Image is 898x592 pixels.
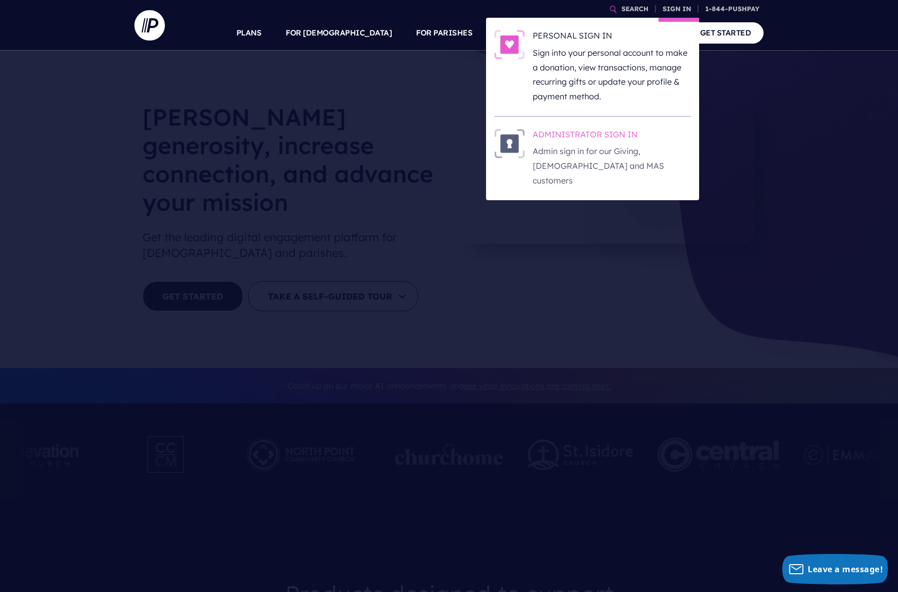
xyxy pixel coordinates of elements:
button: Leave a message! [782,554,888,584]
a: SOLUTIONS [497,15,542,51]
a: ADMINISTRATOR SIGN IN - Illustration ADMINISTRATOR SIGN IN Admin sign in for our Giving, [DEMOGRA... [494,129,691,188]
a: COMPANY [626,15,663,51]
a: GET STARTED [687,22,764,43]
h6: ADMINISTRATOR SIGN IN [533,129,691,144]
h6: PERSONAL SIGN IN [533,30,691,45]
a: PLANS [236,15,262,51]
a: FOR PARISHES [416,15,472,51]
p: Sign into your personal account to make a donation, view transactions, manage recurring gifts or ... [533,46,691,104]
a: EXPLORE [566,15,602,51]
img: PERSONAL SIGN IN - Illustration [494,30,525,59]
a: FOR [DEMOGRAPHIC_DATA] [286,15,392,51]
p: Admin sign in for our Giving, [DEMOGRAPHIC_DATA] and MAS customers [533,144,691,188]
a: PERSONAL SIGN IN - Illustration PERSONAL SIGN IN Sign into your personal account to make a donati... [494,30,691,104]
span: Leave a message! [808,564,883,575]
img: ADMINISTRATOR SIGN IN - Illustration [494,129,525,158]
